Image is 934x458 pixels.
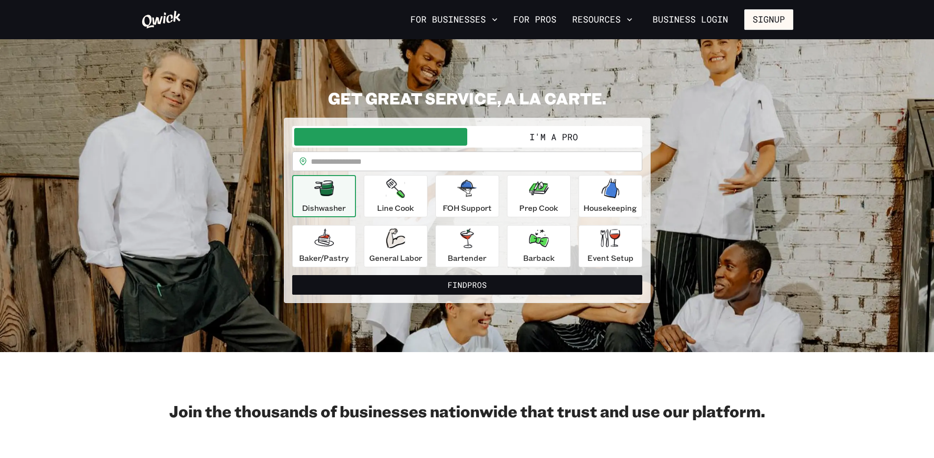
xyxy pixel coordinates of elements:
button: General Labor [364,225,428,267]
p: Barback [523,252,555,264]
button: I'm a Pro [467,128,640,146]
button: Baker/Pastry [292,225,356,267]
button: Event Setup [579,225,642,267]
button: For Businesses [406,11,502,28]
p: Bartender [448,252,486,264]
p: Housekeeping [583,202,637,214]
button: Housekeeping [579,175,642,217]
p: Event Setup [587,252,633,264]
p: Baker/Pastry [299,252,349,264]
button: Signup [744,9,793,30]
p: Dishwasher [302,202,346,214]
p: FOH Support [443,202,492,214]
h2: Join the thousands of businesses nationwide that trust and use our platform. [141,401,793,421]
button: Resources [568,11,636,28]
button: FOH Support [435,175,499,217]
button: I'm a Business [294,128,467,146]
a: Business Login [644,9,736,30]
button: Line Cook [364,175,428,217]
p: Line Cook [377,202,414,214]
p: General Labor [369,252,422,264]
button: Bartender [435,225,499,267]
button: Dishwasher [292,175,356,217]
a: For Pros [509,11,560,28]
button: Barback [507,225,571,267]
h2: GET GREAT SERVICE, A LA CARTE. [284,88,651,108]
p: Prep Cook [519,202,558,214]
button: Prep Cook [507,175,571,217]
button: FindPros [292,275,642,295]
